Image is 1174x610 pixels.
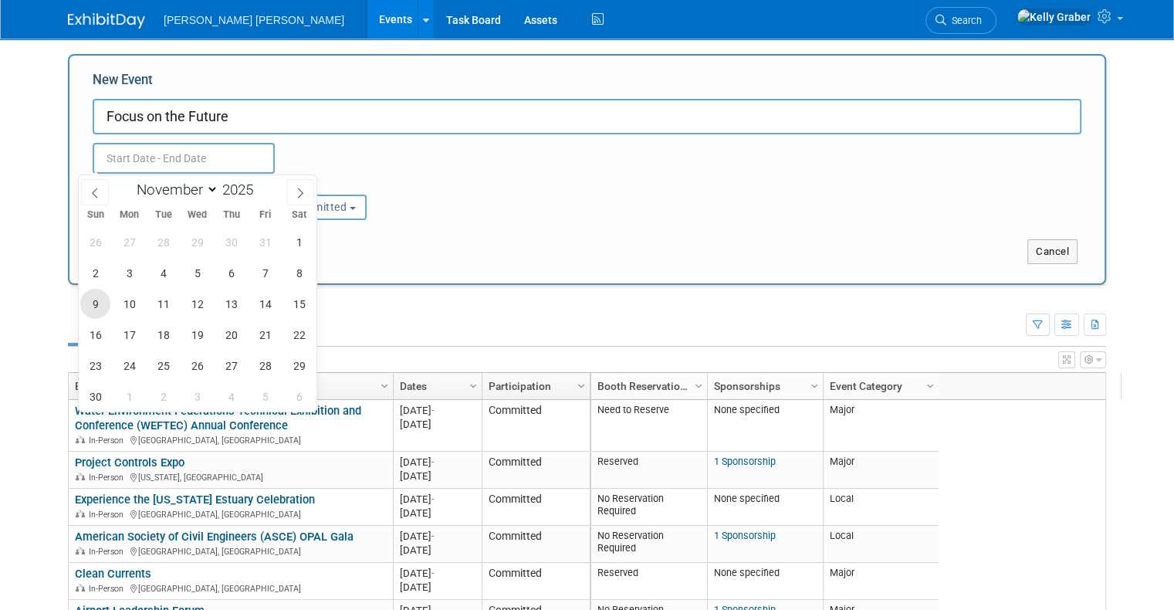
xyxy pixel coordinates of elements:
[1027,239,1078,264] button: Cancel
[431,456,435,468] span: -
[89,473,128,483] span: In-Person
[714,456,776,467] a: 1 Sponsorship
[400,530,475,543] div: [DATE]
[591,526,707,563] td: No Reservation Required
[482,489,590,526] td: Committed
[76,547,85,554] img: In-Person Event
[482,400,590,452] td: Committed
[114,289,144,319] span: November 10, 2025
[400,581,475,594] div: [DATE]
[573,373,590,396] a: Column Settings
[79,210,113,220] span: Sun
[714,404,780,415] span: None specified
[262,174,408,194] div: Participation:
[93,99,1081,134] input: Name of Trade Show / Conference
[93,71,153,95] label: New Event
[431,568,435,579] span: -
[93,174,239,194] div: Attendance / Format:
[114,227,144,257] span: October 27, 2025
[182,289,212,319] span: November 12, 2025
[400,507,475,520] div: [DATE]
[75,493,315,507] a: Experience the [US_STATE] Estuary Celebration
[114,258,144,288] span: November 3, 2025
[130,180,218,199] select: Month
[114,320,144,350] span: November 17, 2025
[75,581,386,595] div: [GEOGRAPHIC_DATA], [GEOGRAPHIC_DATA]
[378,380,391,392] span: Column Settings
[575,380,587,392] span: Column Settings
[946,15,982,26] span: Search
[823,452,939,489] td: Major
[482,452,590,489] td: Committed
[148,289,178,319] span: November 11, 2025
[482,563,590,600] td: Committed
[250,381,280,412] span: December 5, 2025
[164,14,344,26] span: [PERSON_NAME] [PERSON_NAME]
[89,547,128,557] span: In-Person
[182,320,212,350] span: November 19, 2025
[250,289,280,319] span: November 14, 2025
[597,373,697,399] a: Booth Reservation Status
[114,381,144,412] span: December 1, 2025
[284,320,314,350] span: November 22, 2025
[218,181,265,198] input: Year
[465,373,482,396] a: Column Settings
[482,526,590,563] td: Committed
[250,258,280,288] span: November 7, 2025
[216,320,246,350] span: November 20, 2025
[68,13,145,29] img: ExhibitDay
[1017,8,1091,25] img: Kelly Graber
[216,381,246,412] span: December 4, 2025
[377,373,394,396] a: Column Settings
[823,489,939,526] td: Local
[431,405,435,416] span: -
[467,380,479,392] span: Column Settings
[75,373,383,399] a: Event
[148,381,178,412] span: December 2, 2025
[148,258,178,288] span: November 4, 2025
[691,373,708,396] a: Column Settings
[250,320,280,350] span: November 21, 2025
[76,510,85,517] img: In-Person Event
[147,210,181,220] span: Tue
[181,210,215,220] span: Wed
[75,567,151,581] a: Clean Currents
[89,510,128,520] span: In-Person
[216,289,246,319] span: November 13, 2025
[489,373,580,399] a: Participation
[76,473,85,480] img: In-Person Event
[80,351,110,381] span: November 23, 2025
[75,470,386,483] div: [US_STATE], [GEOGRAPHIC_DATA]
[924,380,936,392] span: Column Settings
[808,380,820,392] span: Column Settings
[148,227,178,257] span: October 28, 2025
[114,351,144,381] span: November 24, 2025
[148,320,178,350] span: November 18, 2025
[75,507,386,520] div: [GEOGRAPHIC_DATA], [GEOGRAPHIC_DATA]
[922,373,939,396] a: Column Settings
[400,418,475,431] div: [DATE]
[182,381,212,412] span: December 3, 2025
[75,544,386,557] div: [GEOGRAPHIC_DATA], [GEOGRAPHIC_DATA]
[75,433,386,446] div: [GEOGRAPHIC_DATA], [GEOGRAPHIC_DATA]
[80,227,110,257] span: October 26, 2025
[283,210,316,220] span: Sat
[75,456,184,469] a: Project Controls Expo
[113,210,147,220] span: Mon
[400,567,475,580] div: [DATE]
[216,351,246,381] span: November 27, 2025
[714,567,780,578] span: None specified
[284,381,314,412] span: December 6, 2025
[76,435,85,443] img: In-Person Event
[249,210,283,220] span: Fri
[284,289,314,319] span: November 15, 2025
[89,584,128,594] span: In-Person
[714,373,813,399] a: Sponsorships
[182,227,212,257] span: October 29, 2025
[400,456,475,469] div: [DATE]
[284,258,314,288] span: November 8, 2025
[250,351,280,381] span: November 28, 2025
[400,373,472,399] a: Dates
[80,258,110,288] span: November 2, 2025
[823,526,939,563] td: Local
